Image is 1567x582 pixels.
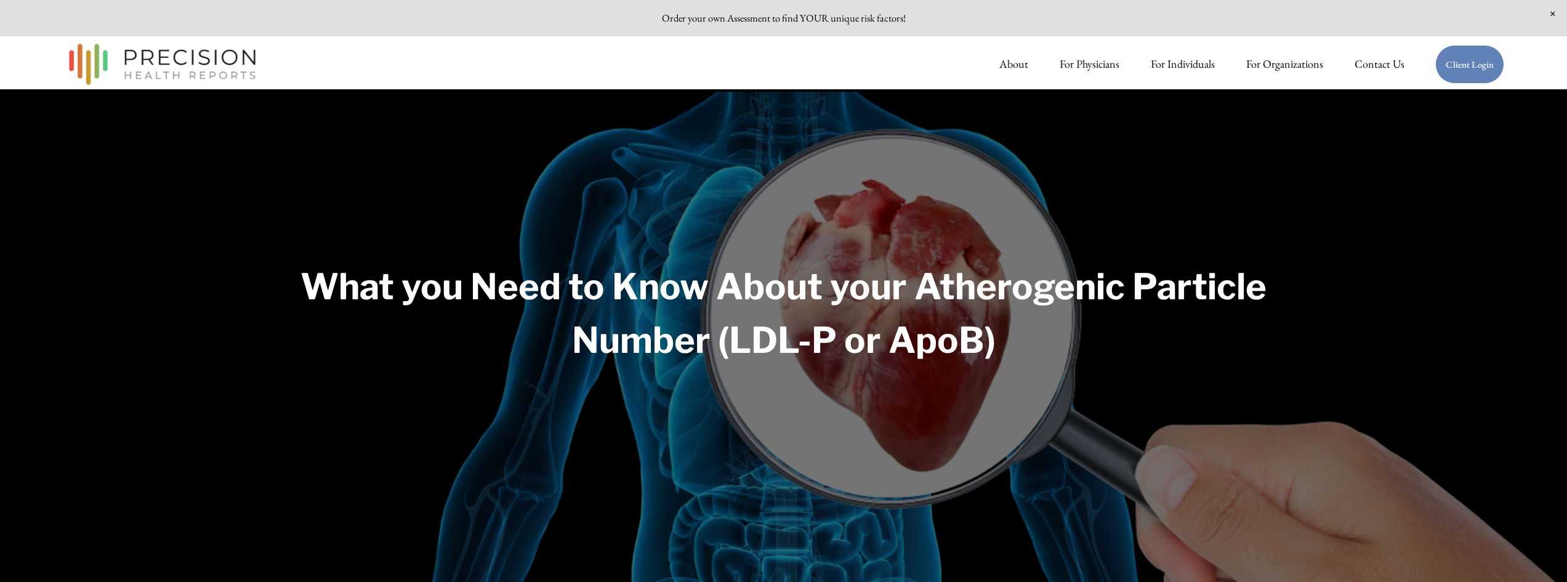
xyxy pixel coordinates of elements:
[63,38,262,91] img: Precision Health Reports
[1355,52,1404,76] a: Contact Us
[1060,52,1119,76] a: For Physicians
[999,52,1028,76] a: About
[1435,45,1504,84] a: Client Login
[300,265,1274,362] strong: What you Need to Know About your Atherogenic Particle Number (LDL-P or ApoB)
[1246,52,1323,76] a: folder dropdown
[1246,53,1323,75] span: For Organizations
[1151,52,1215,76] a: For Individuals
